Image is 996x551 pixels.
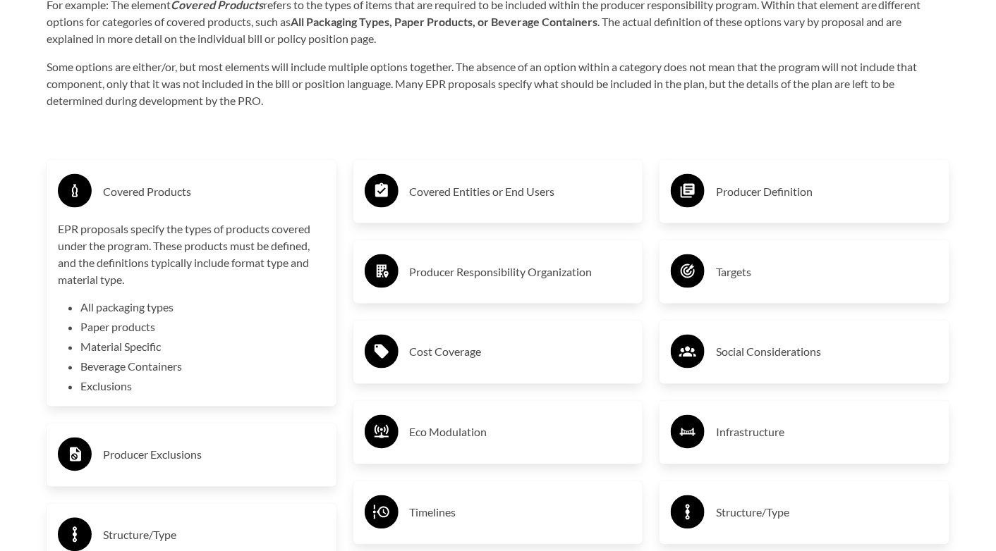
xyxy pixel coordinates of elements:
h3: Cost Coverage [410,341,632,364]
h3: Eco Modulation [410,421,632,444]
p: Some options are either/or, but most elements will include multiple options together. The absence... [47,58,949,109]
h3: Structure/Type [716,502,938,524]
li: Exclusions [80,378,325,395]
strong: All Packaging Types, Paper Products, or Beverage Containers [291,15,597,28]
h3: Producer Responsibility Organization [410,261,632,283]
h3: Targets [716,261,938,283]
h3: Producer Exclusions [103,444,325,466]
li: Paper products [80,319,325,336]
h3: Structure/Type [103,524,325,547]
p: EPR proposals specify the types of products covered under the program. These products must be def... [58,221,325,288]
h3: Covered Entities or End Users [410,180,632,203]
li: All packaging types [80,299,325,316]
h3: Timelines [410,502,632,524]
h3: Producer Definition [716,180,938,203]
li: Beverage Containers [80,359,325,376]
h3: Social Considerations [716,341,938,364]
h3: Covered Products [103,180,325,203]
li: Material Specific [80,339,325,356]
h3: Infrastructure [716,421,938,444]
